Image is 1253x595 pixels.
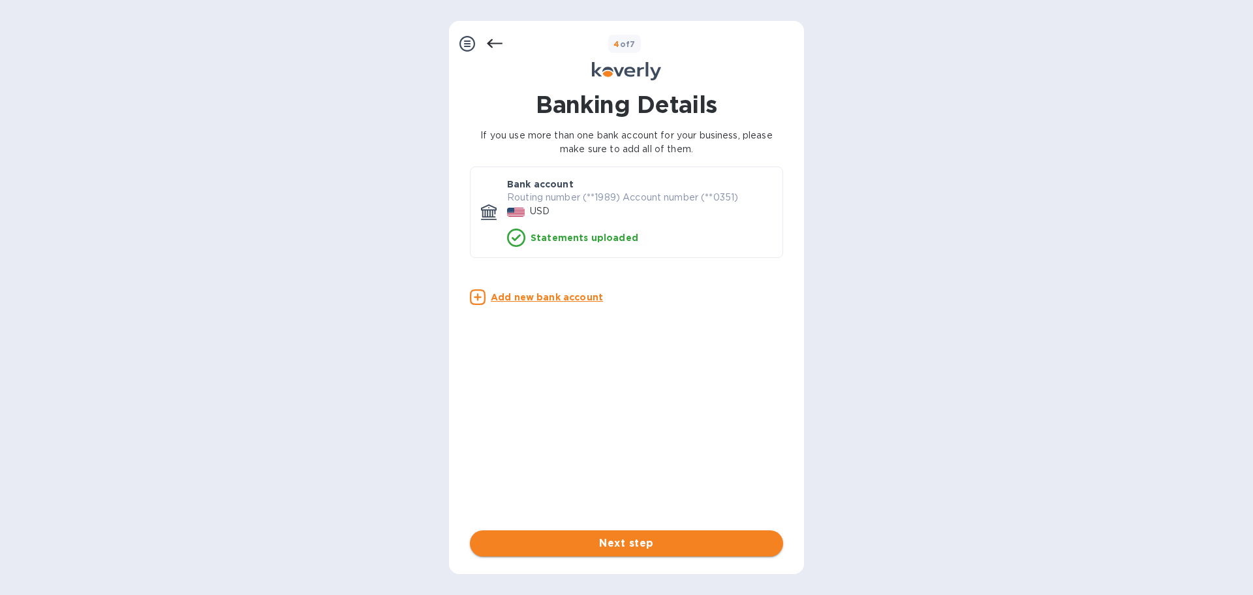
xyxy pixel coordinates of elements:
button: Next step [470,530,783,556]
h1: Banking Details [470,91,783,118]
p: Routing number (**1989) Account number (**0351) [507,191,772,204]
p: Statements uploaded [531,231,638,244]
p: If you use more than one bank account for your business, please make sure to add all of them. [470,129,783,156]
b: of 7 [613,39,636,49]
p: Bank account [507,178,574,191]
u: Add new bank account [491,292,603,302]
span: Next step [480,536,773,551]
p: USD [530,204,549,218]
img: USD [507,208,525,217]
span: 4 [613,39,619,49]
